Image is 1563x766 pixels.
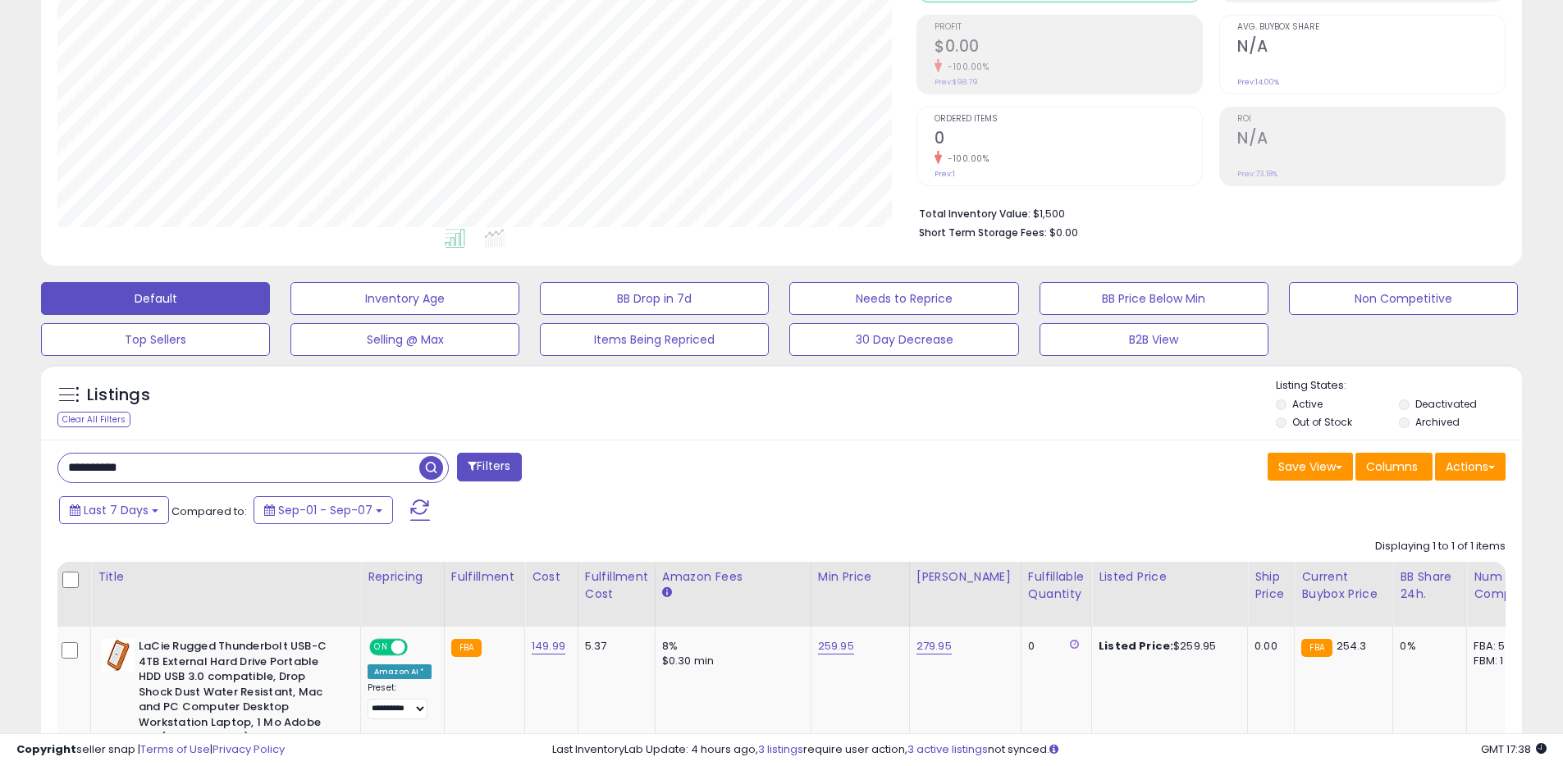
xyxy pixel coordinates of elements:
span: 2025-09-17 17:38 GMT [1481,741,1547,757]
span: Avg. Buybox Share [1237,23,1505,32]
span: Last 7 Days [84,502,149,518]
button: Items Being Repriced [540,323,769,356]
div: Amazon Fees [662,568,804,586]
button: 30 Day Decrease [789,323,1018,356]
a: Terms of Use [140,741,210,757]
h5: Listings [87,384,150,407]
small: Amazon Fees. [662,586,672,600]
button: Selling @ Max [290,323,519,356]
h2: $0.00 [935,37,1202,59]
span: Ordered Items [935,115,1202,124]
span: ON [371,641,391,654]
button: Last 7 Days [59,496,169,524]
button: Actions [1435,453,1506,481]
small: FBA [451,639,482,657]
button: Save View [1268,453,1353,481]
span: Compared to: [171,504,247,519]
span: Sep-01 - Sep-07 [278,502,372,518]
button: BB Drop in 7d [540,282,769,315]
p: Listing States: [1276,378,1522,394]
button: Filters [457,453,521,481]
div: Amazon AI * [368,664,432,679]
div: FBM: 1 [1474,654,1528,668]
div: [PERSON_NAME] [916,568,1014,586]
div: Fulfillment Cost [585,568,648,603]
span: $0.00 [1049,225,1078,240]
a: 3 listings [758,741,803,757]
button: B2B View [1040,323,1268,356]
h2: N/A [1237,129,1505,151]
div: Title [98,568,354,586]
label: Archived [1415,415,1460,429]
a: Privacy Policy [213,741,285,757]
strong: Copyright [16,741,76,757]
a: 3 active listings [907,741,988,757]
button: Needs to Reprice [789,282,1018,315]
span: 254.3 [1337,638,1367,654]
div: 0.00 [1255,639,1282,654]
span: OFF [405,641,432,654]
h2: N/A [1237,37,1505,59]
small: -100.00% [942,153,989,165]
div: Current Buybox Price [1301,568,1386,603]
button: Columns [1355,453,1433,481]
small: Prev: 1 [935,169,955,179]
button: Non Competitive [1289,282,1518,315]
a: 259.95 [818,638,854,654]
h2: 0 [935,129,1202,151]
label: Active [1292,397,1323,411]
button: Sep-01 - Sep-07 [254,496,393,524]
small: -100.00% [942,61,989,73]
div: Displaying 1 to 1 of 1 items [1375,539,1506,554]
div: Min Price [818,568,903,586]
div: Listed Price [1099,568,1241,586]
b: LaCie Rugged Thunderbolt USB-C 4TB External Hard Drive Portable HDD USB 3.0 compatible, Drop Shoc... [139,639,338,750]
a: 279.95 [916,638,952,654]
b: Listed Price: [1099,638,1173,654]
a: 149.99 [532,638,565,654]
div: Preset: [368,682,432,719]
img: 41OdQ27XSXL._SL40_.jpg [102,639,135,672]
div: Fulfillment [451,568,518,586]
span: Profit [935,23,1202,32]
div: Repricing [368,568,437,586]
div: 0 [1028,639,1079,654]
button: Default [41,282,270,315]
b: Short Term Storage Fees: [919,226,1047,239]
div: Num of Comp. [1474,568,1533,603]
div: seller snap | | [16,742,285,758]
div: Ship Price [1255,568,1287,603]
button: Inventory Age [290,282,519,315]
div: 0% [1400,639,1454,654]
small: Prev: 14.00% [1237,77,1279,87]
div: BB Share 24h. [1400,568,1460,603]
small: FBA [1301,639,1332,657]
div: Cost [532,568,571,586]
div: Last InventoryLab Update: 4 hours ago, require user action, not synced. [552,742,1547,758]
label: Deactivated [1415,397,1477,411]
div: $0.30 min [662,654,798,668]
div: 5.37 [585,639,642,654]
button: BB Price Below Min [1040,282,1268,315]
div: $259.95 [1099,639,1235,654]
div: 8% [662,639,798,654]
button: Top Sellers [41,323,270,356]
small: Prev: $98.79 [935,77,978,87]
label: Out of Stock [1292,415,1352,429]
div: Clear All Filters [57,412,130,427]
span: Columns [1366,458,1418,475]
b: Total Inventory Value: [919,207,1031,221]
span: ROI [1237,115,1505,124]
small: Prev: 73.18% [1237,169,1277,179]
li: $1,500 [919,203,1493,222]
div: FBA: 5 [1474,639,1528,654]
div: Fulfillable Quantity [1028,568,1085,603]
